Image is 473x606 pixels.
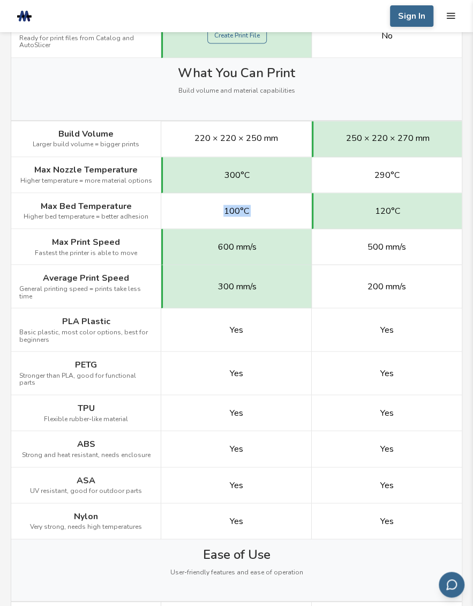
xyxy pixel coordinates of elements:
[217,242,256,251] span: 600 mm/s
[74,511,98,521] span: Nylon
[77,475,95,485] span: ASA
[346,133,429,143] span: 250 × 220 × 270 mm
[380,516,393,526] span: Yes
[374,170,399,179] span: 290°C
[380,408,393,417] span: Yes
[375,206,400,215] span: 120°C
[34,165,138,175] span: Max Nozzle Temperature
[58,129,114,139] span: Build Volume
[390,5,433,27] button: Sign In
[207,28,267,43] a: Create Print File
[229,368,243,378] span: Yes
[20,177,152,184] span: Higher temperature = more material options
[78,403,95,413] span: TPU
[178,87,295,95] span: Build volume and material capabilities
[217,281,256,291] span: 300 mm/s
[30,523,142,530] span: Very strong, needs high temperatures
[24,213,148,220] span: Higher bed temperature = better adhesion
[229,444,243,453] span: Yes
[229,480,243,490] span: Yes
[33,141,139,148] span: Larger build volume = bigger prints
[43,273,129,282] span: Average Print Speed
[229,325,243,334] span: Yes
[19,285,153,300] span: General printing speed = prints take less time
[77,439,95,448] span: ABS
[367,281,406,291] span: 200 mm/s
[380,368,393,378] span: Yes
[194,133,278,143] span: 220 × 220 × 250 mm
[224,170,250,179] span: 300°C
[170,568,303,576] span: User-friendly features and ease of operation
[75,360,97,369] span: PETG
[439,572,464,597] button: Send feedback via email
[62,316,110,326] span: PLA Plastic
[446,11,456,21] button: mobile navigation menu
[41,201,132,211] span: Max Bed Temperature
[229,408,243,417] span: Yes
[19,328,153,343] span: Basic plastic, most color options, best for beginners
[22,451,151,459] span: Strong and heat resistant, needs enclosure
[381,31,392,41] span: No
[30,487,142,495] span: UV resistant, good for outdoor parts
[380,325,393,334] span: Yes
[203,547,271,562] span: Ease of Use
[229,516,243,526] span: Yes
[380,444,393,453] span: Yes
[178,66,295,81] span: What You Can Print
[367,242,406,251] span: 500 mm/s
[44,415,128,423] span: Flexible rubber-like material
[19,372,153,387] span: Stronger than PLA, good for functional parts
[35,249,137,257] span: Fastest the printer is able to move
[29,23,143,32] span: MatterManifest Compatible
[19,35,153,50] span: Ready for print files from Catalog and AutoSlicer
[223,206,249,215] span: 100°C
[380,480,393,490] span: Yes
[52,237,120,246] span: Max Print Speed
